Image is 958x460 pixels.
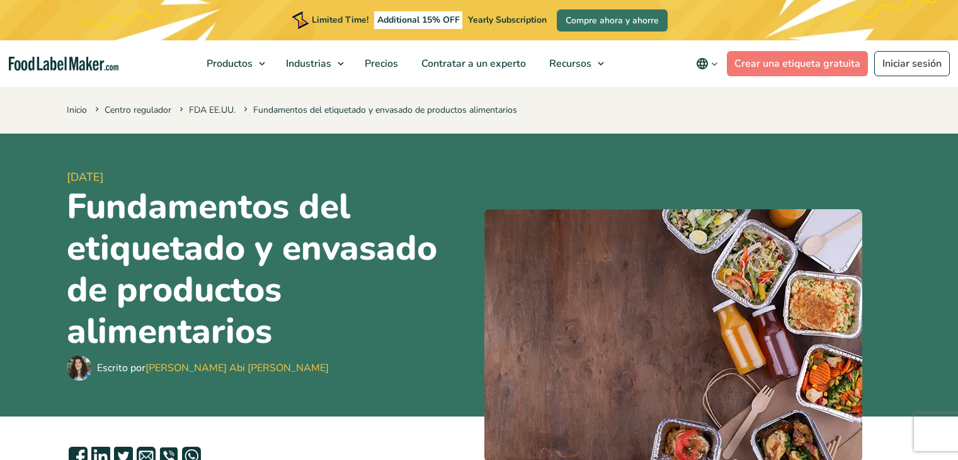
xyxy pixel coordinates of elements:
[145,361,329,375] a: [PERSON_NAME] Abi [PERSON_NAME]
[545,57,593,71] span: Recursos
[67,104,87,116] a: Inicio
[374,11,463,29] span: Additional 15% OFF
[353,40,407,87] a: Precios
[241,104,517,116] span: Fundamentos del etiquetado y envasado de productos alimentarios
[874,51,950,76] a: Iniciar sesión
[538,40,610,87] a: Recursos
[67,355,92,381] img: Maria Abi Hanna - Etiquetadora de alimentos
[195,40,271,87] a: Productos
[468,14,547,26] span: Yearly Subscription
[97,360,329,376] div: Escrito por
[361,57,399,71] span: Precios
[189,104,236,116] a: FDA EE.UU.
[203,57,254,71] span: Productos
[67,186,474,352] h1: Fundamentos del etiquetado y envasado de productos alimentarios
[557,9,668,32] a: Compre ahora y ahorre
[67,169,474,186] span: [DATE]
[105,104,171,116] a: Centro regulador
[312,14,368,26] span: Limited Time!
[410,40,535,87] a: Contratar a un experto
[727,51,868,76] a: Crear una etiqueta gratuita
[275,40,350,87] a: Industrias
[418,57,527,71] span: Contratar a un experto
[282,57,333,71] span: Industrias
